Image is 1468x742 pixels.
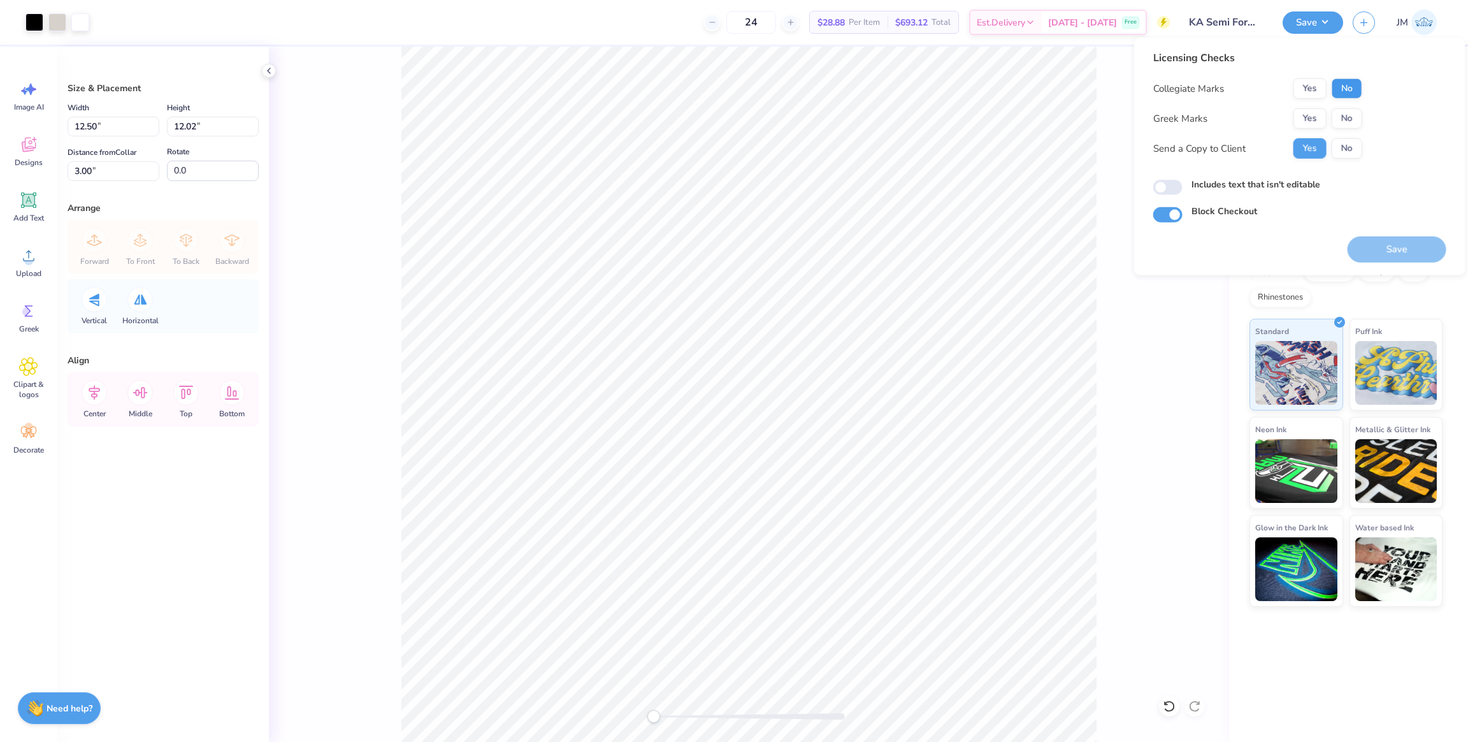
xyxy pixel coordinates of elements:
img: Glow in the Dark Ink [1255,537,1337,601]
span: Decorate [13,445,44,455]
span: Horizontal [122,316,159,326]
span: JM [1397,15,1408,30]
label: Width [68,100,89,115]
button: Save [1283,11,1343,34]
span: Metallic & Glitter Ink [1355,423,1430,436]
div: Collegiate Marks [1153,82,1224,96]
div: Align [68,354,259,367]
label: Rotate [167,144,189,159]
span: Bottom [219,409,245,419]
span: Standard [1255,324,1289,338]
span: Designs [15,157,43,168]
button: No [1332,108,1362,129]
span: [DATE] - [DATE] [1048,16,1117,29]
button: Yes [1293,138,1327,159]
button: No [1332,78,1362,99]
img: Puff Ink [1355,341,1437,405]
div: Send a Copy to Client [1153,142,1246,156]
div: Licensing Checks [1153,50,1362,66]
span: Greek [19,324,39,334]
span: Center [83,409,106,419]
span: Vertical [82,316,107,326]
span: Water based Ink [1355,521,1414,534]
label: Block Checkout [1191,205,1257,218]
span: Middle [129,409,152,419]
img: John Michael Binayas [1411,10,1437,35]
div: Rhinestones [1249,288,1311,307]
strong: Need help? [47,702,92,715]
label: Height [167,100,190,115]
button: Yes [1293,78,1327,99]
span: $693.12 [895,16,928,29]
img: Neon Ink [1255,439,1337,503]
span: Image AI [14,102,44,112]
button: No [1332,138,1362,159]
span: $28.88 [817,16,845,29]
span: Total [932,16,951,29]
span: Add Text [13,213,44,223]
span: Puff Ink [1355,324,1382,338]
input: Untitled Design [1179,10,1273,35]
label: Includes text that isn't editable [1191,178,1320,191]
button: Yes [1293,108,1327,129]
span: Free [1125,18,1137,27]
span: Per Item [849,16,880,29]
a: JM [1391,10,1443,35]
div: Accessibility label [647,710,660,723]
img: Metallic & Glitter Ink [1355,439,1437,503]
div: Arrange [68,201,259,215]
div: Size & Placement [68,82,259,95]
span: Est. Delivery [977,16,1025,29]
span: Clipart & logos [8,379,50,400]
input: – – [726,11,776,34]
span: Top [180,409,192,419]
span: Glow in the Dark Ink [1255,521,1328,534]
img: Standard [1255,341,1337,405]
label: Distance from Collar [68,145,136,160]
div: Greek Marks [1153,112,1207,126]
span: Upload [16,268,41,279]
span: Neon Ink [1255,423,1286,436]
img: Water based Ink [1355,537,1437,601]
